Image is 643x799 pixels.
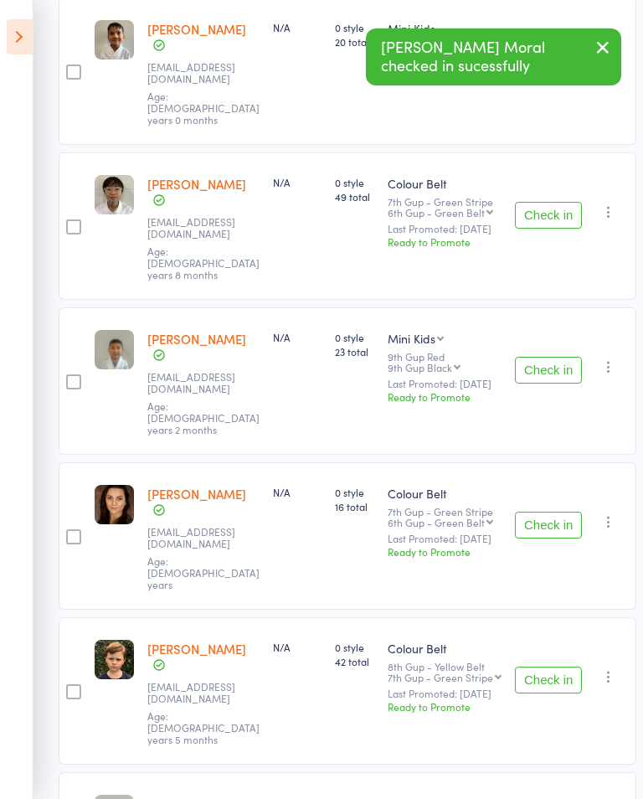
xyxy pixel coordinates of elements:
[388,378,502,389] small: Last Promoted: [DATE]
[147,330,246,348] a: [PERSON_NAME]
[388,544,502,559] div: Ready to Promote
[388,517,485,528] div: 6th Gup - Green Belt
[335,485,374,499] span: 0 style
[335,20,374,34] span: 0 style
[273,330,321,344] div: N/A
[388,20,502,37] div: Mini Kids
[335,189,374,204] span: 49 total
[335,344,374,358] span: 23 total
[388,672,493,683] div: 7th Gup - Green Stripe
[388,207,485,218] div: 6th Gup - Green Belt
[335,330,374,344] span: 0 style
[366,28,621,85] div: [PERSON_NAME] Moral checked in sucessfully
[335,34,374,49] span: 20 total
[388,351,502,373] div: 9th Gup Red
[147,554,260,592] span: Age: [DEMOGRAPHIC_DATA] years
[147,640,246,657] a: [PERSON_NAME]
[147,709,260,747] span: Age: [DEMOGRAPHIC_DATA] years 5 months
[147,371,256,395] small: annechan@ymail.com
[388,533,502,544] small: Last Promoted: [DATE]
[147,89,260,127] span: Age: [DEMOGRAPHIC_DATA] years 0 months
[388,640,502,657] div: Colour Belt
[335,654,374,668] span: 42 total
[388,699,502,714] div: Ready to Promote
[388,661,502,683] div: 8th Gup - Yellow Belt
[95,330,134,369] img: image1679440350.png
[335,175,374,189] span: 0 style
[147,20,246,38] a: [PERSON_NAME]
[147,61,256,85] small: tarzjugessur@yahoo.co.nz
[147,526,256,550] small: plazanet.alison@gmail.com
[273,640,321,654] div: N/A
[335,640,374,654] span: 0 style
[147,681,256,705] small: aimeemcfarlane24@gmail.com
[147,244,260,282] span: Age: [DEMOGRAPHIC_DATA] years 8 months
[515,202,582,229] button: Check in
[515,512,582,539] button: Check in
[273,20,321,34] div: N/A
[388,223,502,235] small: Last Promoted: [DATE]
[147,216,256,240] small: leeaimeety@yahoo.com.au
[95,175,134,214] img: image1697605566.png
[147,399,260,437] span: Age: [DEMOGRAPHIC_DATA] years 2 months
[388,196,502,218] div: 7th Gup - Green Stripe
[515,667,582,693] button: Check in
[388,175,502,192] div: Colour Belt
[388,506,502,528] div: 7th Gup - Green Stripe
[335,499,374,513] span: 16 total
[388,485,502,502] div: Colour Belt
[273,485,321,499] div: N/A
[95,20,134,59] img: image1679779642.png
[388,362,452,373] div: 9th Gup Black
[147,485,246,503] a: [PERSON_NAME]
[515,357,582,384] button: Check in
[273,175,321,189] div: N/A
[95,485,134,524] img: image1726122288.png
[388,330,435,347] div: Mini Kids
[388,235,502,249] div: Ready to Promote
[388,688,502,699] small: Last Promoted: [DATE]
[95,640,134,679] img: image1679632357.png
[388,389,502,404] div: Ready to Promote
[147,175,246,193] a: [PERSON_NAME]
